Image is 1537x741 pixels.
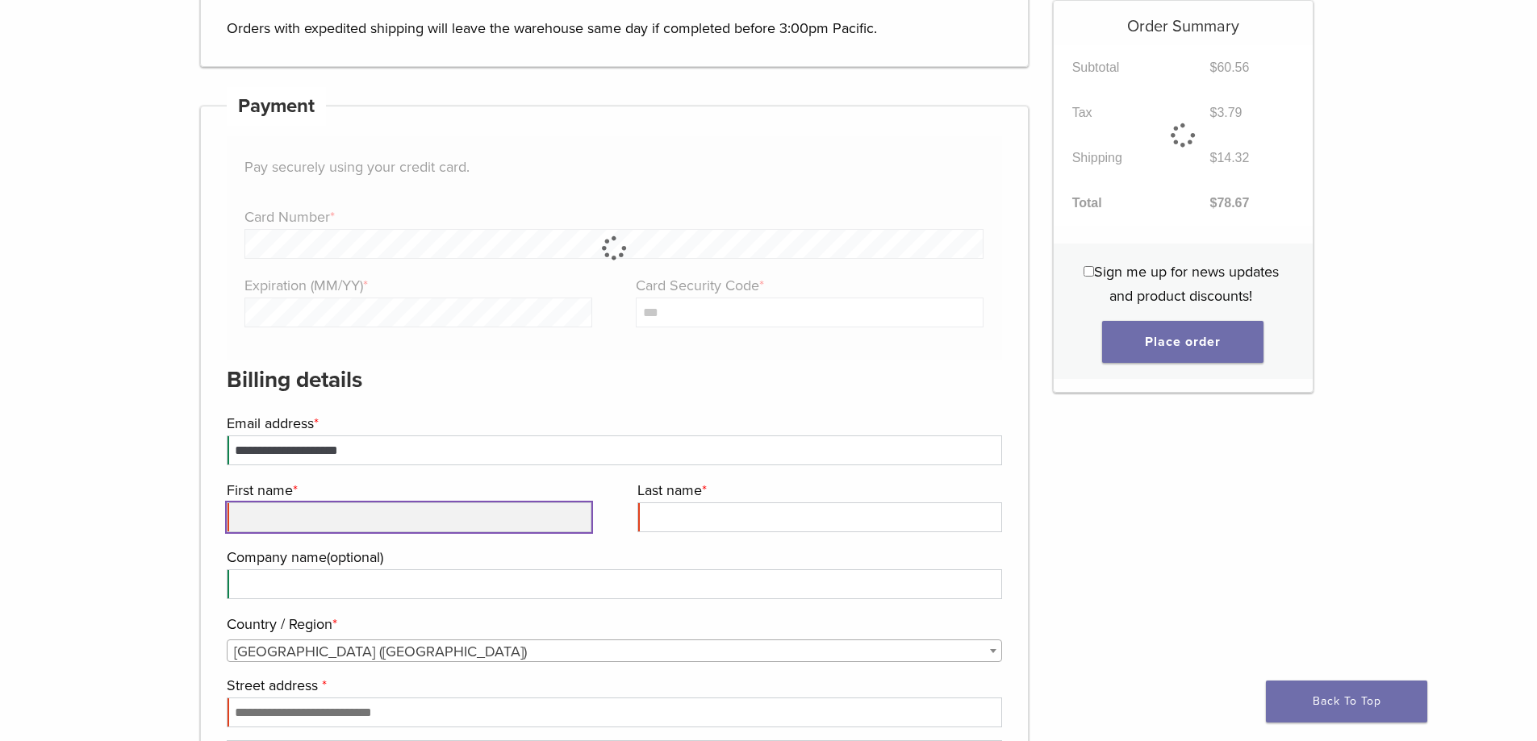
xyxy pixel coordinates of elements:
[227,639,1003,662] span: Country / Region
[327,548,383,566] span: (optional)
[1054,1,1313,36] h5: Order Summary
[227,411,999,435] label: Email address
[227,360,1003,399] h3: Billing details
[227,673,999,697] label: Street address
[227,612,999,636] label: Country / Region
[227,545,999,569] label: Company name
[227,87,327,126] h4: Payment
[1266,681,1427,722] a: Back To Top
[1094,263,1279,305] span: Sign me up for news updates and product discounts!
[1084,266,1094,277] input: Sign me up for news updates and product discounts!
[637,478,998,502] label: Last name
[1102,321,1263,363] button: Place order
[228,640,1002,663] span: United States (US)
[227,478,587,502] label: First name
